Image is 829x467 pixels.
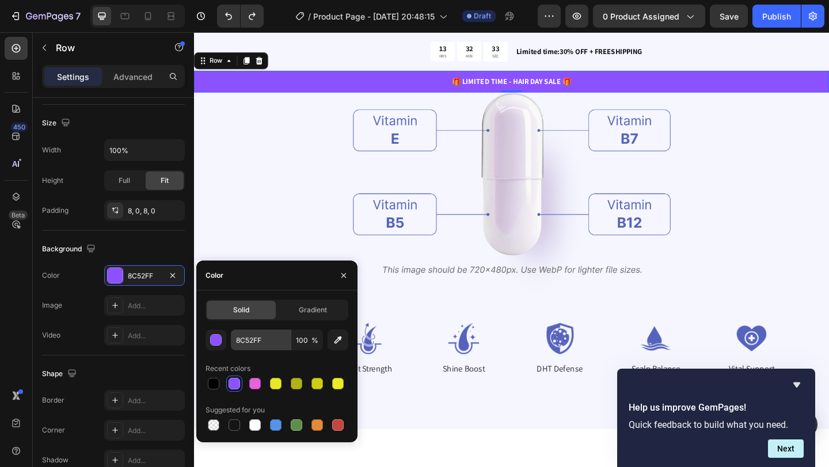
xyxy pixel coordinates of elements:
[351,15,690,27] p: Limited time:30% OFF + FREESHIPPING
[465,361,539,373] p: Scalp Balance
[47,361,121,373] p: Hair Growth
[313,10,435,22] span: Product Page - [DATE] 20:48:15
[629,378,804,458] div: Help us improve GemPages!
[128,331,182,341] div: Add...
[720,12,739,21] span: Save
[603,10,679,22] span: 0 product assigned
[5,5,86,28] button: 7
[128,396,182,406] div: Add...
[206,405,265,415] div: Suggested for you
[105,140,184,160] input: Auto
[629,401,804,415] h2: Help us improve GemPages!
[9,210,28,220] div: Beta
[474,11,491,21] span: Draft
[128,206,182,216] div: 8, 0, 8, 0
[710,5,748,28] button: Save
[128,455,182,466] div: Add...
[128,271,161,281] div: 8C52FF
[360,361,435,373] p: DHT Defense
[161,175,169,186] span: Fit
[762,10,791,22] div: Publish
[42,145,61,155] div: Width
[42,116,73,131] div: Size
[629,419,804,430] p: Quick feedback to build what you need.
[128,301,182,311] div: Add...
[217,5,264,28] div: Undo/Redo
[194,32,829,467] iframe: Design area
[299,305,327,315] span: Gradient
[569,361,644,373] p: Vital Support
[768,439,804,458] button: Next question
[42,395,64,405] div: Border
[46,316,123,350] img: gempages_432750572815254551-14099c26-5724-46ad-9d5b-23218519cebb.png
[42,366,79,382] div: Shape
[311,335,318,346] span: %
[151,361,226,373] p: Root Strength
[42,205,69,216] div: Padding
[150,316,227,350] img: gempages_432750572815254551-3f999a7f-4d72-402d-818e-a22612c7a8db.png
[75,9,81,23] p: 7
[790,378,804,392] button: Hide survey
[11,123,28,132] div: 450
[256,361,330,373] p: Shine Boost
[42,455,69,465] div: Shadow
[119,175,130,186] span: Full
[42,175,63,186] div: Height
[206,363,250,374] div: Recent colors
[42,270,60,281] div: Color
[56,41,154,55] p: Row
[752,5,801,28] button: Publish
[308,10,311,22] span: /
[233,305,249,315] span: Solid
[42,425,65,435] div: Corner
[57,71,89,83] p: Settings
[128,426,182,436] div: Add...
[14,26,33,36] div: Row
[255,316,332,350] img: gempages_432750572815254551-d40725b8-5537-4bee-a604-0b131aaf009c.png
[113,71,153,83] p: Advanced
[42,330,60,340] div: Video
[593,5,705,28] button: 0 product assigned
[206,270,223,281] div: Color
[231,330,291,350] input: Eg: FFFFFF
[1,48,690,60] p: 🎁 LIMITED TIME - HAIR DAY SALE 🎁
[359,316,436,350] img: gempages_432750572815254551-b2e6ee29-e92b-4391-a15d-03150b11cd93.png
[42,300,62,311] div: Image
[42,242,98,257] div: Background
[463,316,540,350] img: gempages_432750572815254551-35b5a58b-b921-4796-96df-93f483778297.png
[568,316,645,350] img: gempages_432750572815254551-87cbeb3c-63e4-4098-b54a-d6645a8dac53.png
[173,36,518,288] img: gempages_579532379383661153-60f2b17d-a9c0-4017-a638-f64f5605101f.png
